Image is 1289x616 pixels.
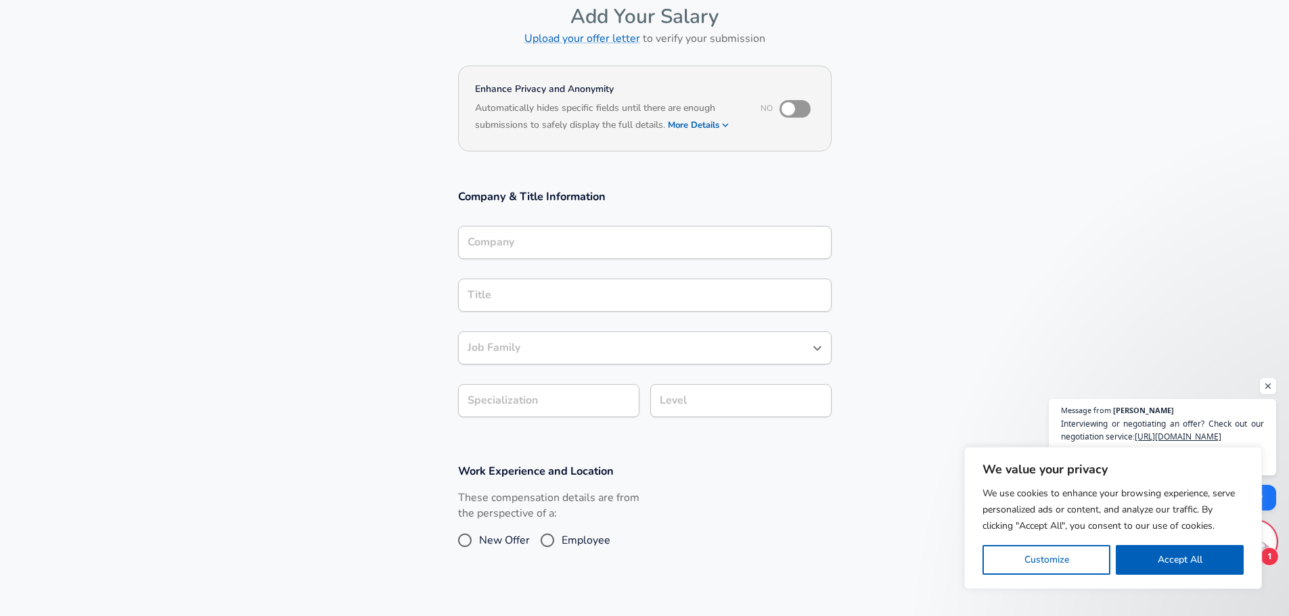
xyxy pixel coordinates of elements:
p: We use cookies to enhance your browsing experience, serve personalized ads or content, and analyz... [982,485,1244,534]
span: Message from [1061,406,1111,414]
button: Accept All [1116,545,1244,575]
span: Employee [562,532,610,548]
span: No [761,103,773,114]
input: Software Engineer [464,285,826,306]
p: We value your privacy [982,461,1244,477]
button: More Details [668,116,730,135]
input: Specialization [458,384,639,417]
input: L3 [656,390,826,411]
input: Software Engineer [464,337,805,358]
button: Customize [982,545,1110,575]
h3: Company & Title Information [458,189,832,204]
a: Upload your offer letter [524,31,640,46]
h6: Automatically hides specific fields until there are enough submissions to safely display the full... [475,101,742,135]
label: These compensation details are from the perspective of a: [458,490,639,521]
h3: Work Experience and Location [458,463,832,479]
h6: to verify your submission [458,29,832,48]
input: Google [464,232,826,253]
h4: Add Your Salary [458,4,832,29]
span: 1 [1260,547,1279,566]
span: Interviewing or negotiating an offer? Check out our negotiation service: Increase in your offer g... [1061,417,1264,469]
span: New Offer [479,532,530,548]
button: Open [808,339,827,358]
div: Open chat [1236,521,1276,562]
span: [PERSON_NAME] [1113,406,1174,414]
h4: Enhance Privacy and Anonymity [475,82,742,96]
div: We value your privacy [964,447,1262,589]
